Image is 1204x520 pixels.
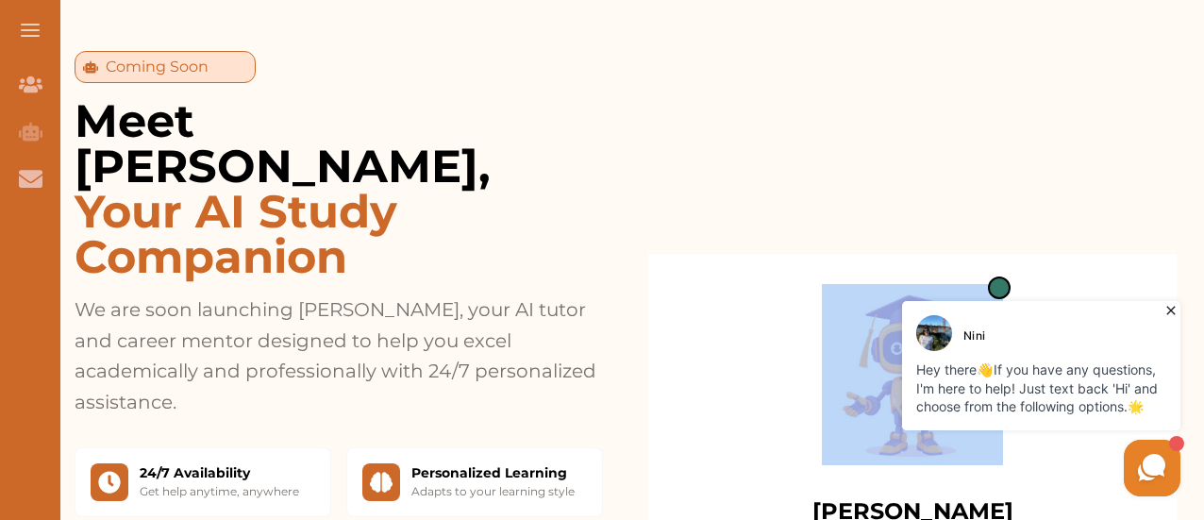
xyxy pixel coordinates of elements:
img: Clara AI Assistant [822,284,1003,465]
p: We are soon launching [PERSON_NAME], your AI tutor and career mentor designed to help you excel a... [75,294,603,417]
h3: Personalized Learning [411,463,575,483]
div: Coming Soon [75,51,256,83]
p: Get help anytime, anywhere [140,483,299,500]
h3: 24/7 Availability [140,463,299,483]
iframe: HelpCrunch [751,296,1185,501]
span: Your AI Study Companion [75,189,603,279]
p: Adapts to your learning style [411,483,575,500]
h2: Meet [PERSON_NAME], [75,98,603,279]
